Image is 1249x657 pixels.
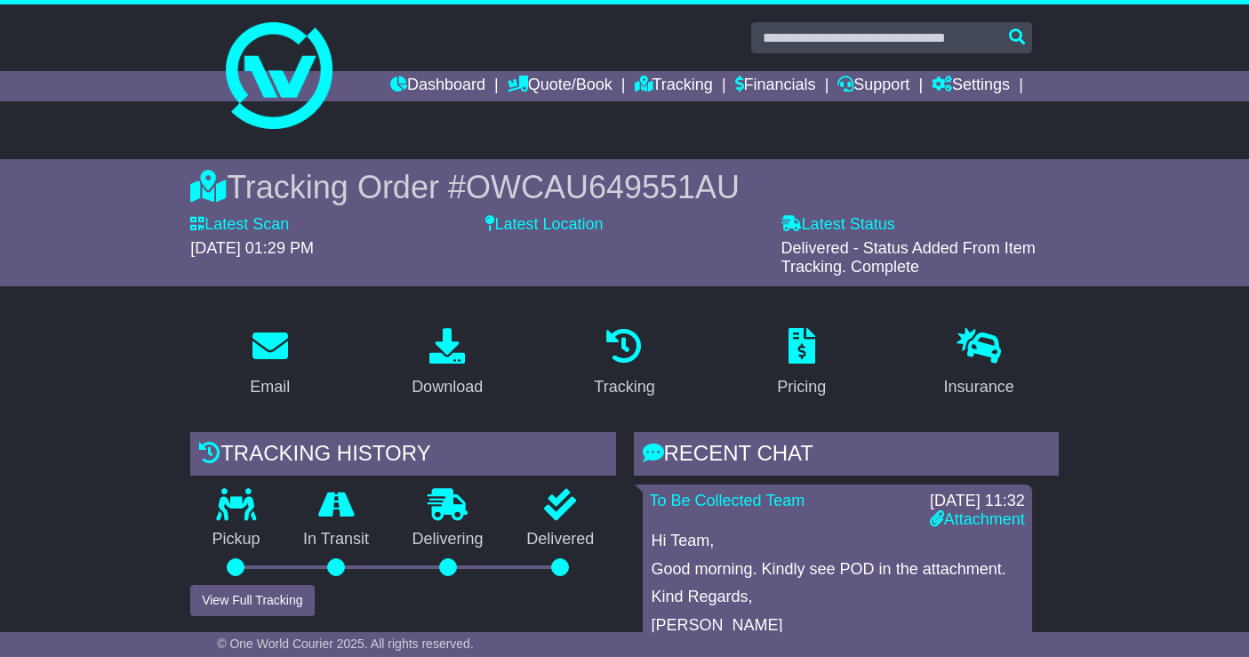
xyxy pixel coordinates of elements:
[190,168,1059,206] div: Tracking Order #
[505,530,616,549] p: Delivered
[930,510,1025,528] a: Attachment
[932,71,1010,101] a: Settings
[390,71,485,101] a: Dashboard
[735,71,816,101] a: Financials
[650,492,805,509] a: To Be Collected Team
[781,239,1036,276] span: Delivered - Status Added From Item Tracking. Complete
[282,530,391,549] p: In Transit
[190,530,282,549] p: Pickup
[190,432,615,480] div: Tracking history
[190,239,314,257] span: [DATE] 01:29 PM
[634,432,1059,480] div: RECENT CHAT
[390,530,505,549] p: Delivering
[765,322,837,405] a: Pricing
[933,322,1026,405] a: Insurance
[635,71,713,101] a: Tracking
[400,322,494,405] a: Download
[190,215,289,235] label: Latest Scan
[652,616,1023,636] p: [PERSON_NAME]
[217,637,474,651] span: © One World Courier 2025. All rights reserved.
[837,71,909,101] a: Support
[652,588,1023,607] p: Kind Regards,
[466,169,740,205] span: OWCAU649551AU
[582,322,666,405] a: Tracking
[652,560,1023,580] p: Good morning. Kindly see POD in the attachment.
[238,322,301,405] a: Email
[190,585,314,616] button: View Full Tracking
[485,215,603,235] label: Latest Location
[930,492,1025,511] div: [DATE] 11:32
[777,375,826,399] div: Pricing
[781,215,895,235] label: Latest Status
[250,375,290,399] div: Email
[594,375,654,399] div: Tracking
[944,375,1014,399] div: Insurance
[652,532,1023,551] p: Hi Team,
[412,375,483,399] div: Download
[508,71,612,101] a: Quote/Book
